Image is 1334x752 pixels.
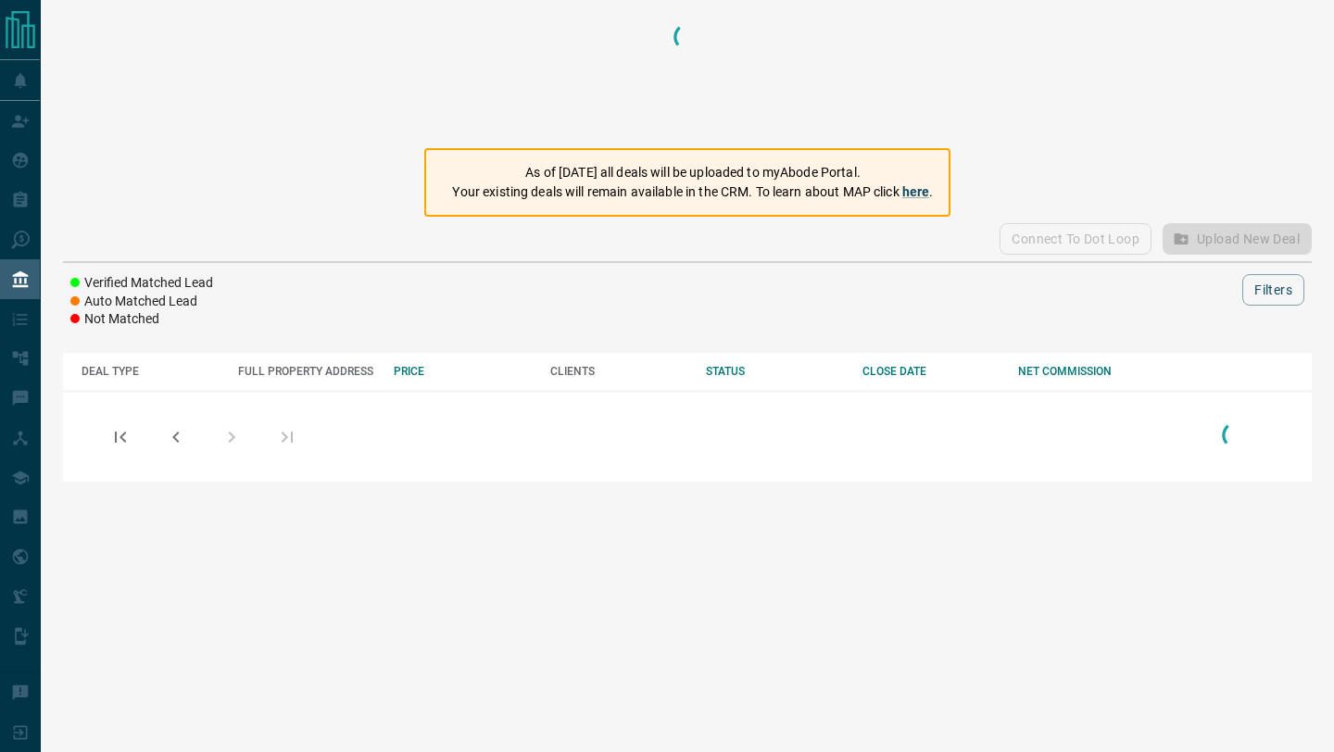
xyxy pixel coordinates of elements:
[669,19,706,130] div: Loading
[452,163,933,182] p: As of [DATE] all deals will be uploaded to myAbode Portal.
[1242,274,1304,306] button: Filters
[902,184,930,199] a: here
[394,365,532,378] div: PRICE
[238,365,376,378] div: FULL PROPERTY ADDRESS
[550,365,688,378] div: CLIENTS
[706,365,844,378] div: STATUS
[70,274,213,293] li: Verified Matched Lead
[1217,417,1254,457] div: Loading
[862,365,1000,378] div: CLOSE DATE
[452,182,933,202] p: Your existing deals will remain available in the CRM. To learn about MAP click .
[82,365,220,378] div: DEAL TYPE
[70,293,213,311] li: Auto Matched Lead
[1018,365,1156,378] div: NET COMMISSION
[70,310,213,329] li: Not Matched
